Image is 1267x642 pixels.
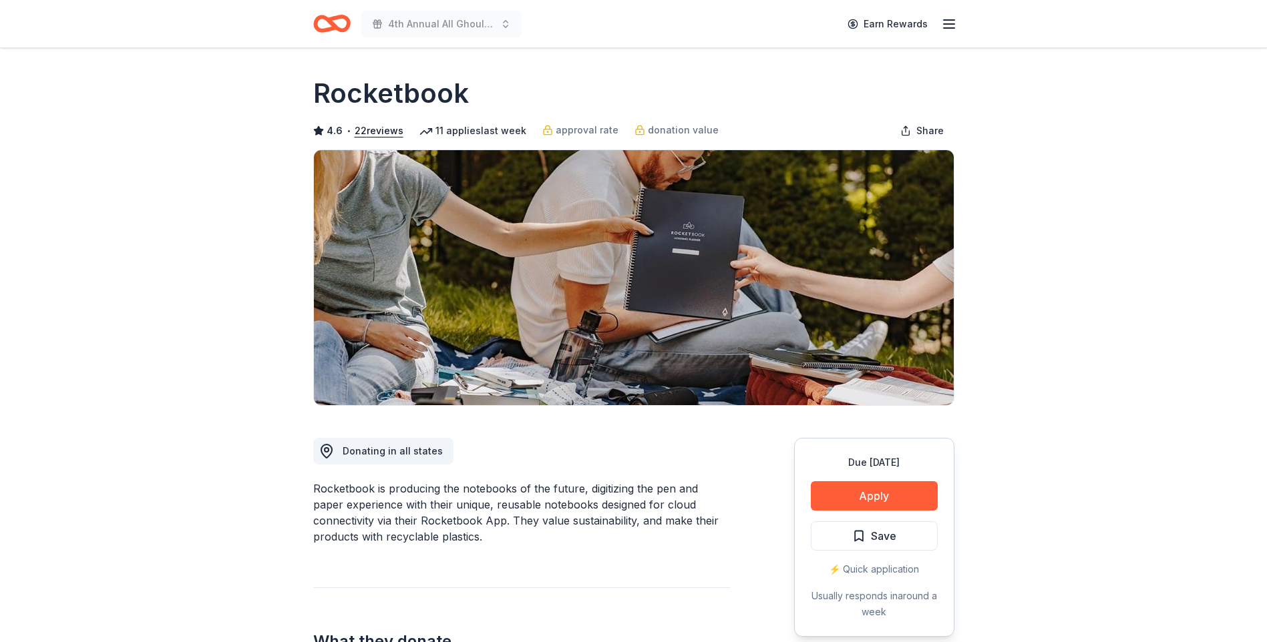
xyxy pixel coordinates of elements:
img: Image for Rocketbook [314,150,954,405]
div: Due [DATE] [811,454,938,470]
a: Home [313,8,351,39]
button: Save [811,521,938,551]
button: Apply [811,481,938,511]
span: 4th Annual All Ghouls Gala [388,16,495,32]
span: approval rate [556,122,618,138]
a: donation value [635,122,719,138]
div: ⚡️ Quick application [811,561,938,577]
button: 22reviews [355,123,403,139]
div: 11 applies last week [419,123,526,139]
span: • [346,125,351,136]
span: Donating in all states [343,445,443,456]
button: 4th Annual All Ghouls Gala [361,11,522,37]
div: Usually responds in around a week [811,588,938,620]
a: Earn Rewards [840,12,936,36]
div: Rocketbook is producing the notebooks of the future, digitizing the pen and paper experience with... [313,480,730,545]
span: 4.6 [327,123,343,139]
button: Share [890,117,954,144]
a: approval rate [542,122,618,138]
span: donation value [648,122,719,138]
span: Save [871,527,896,545]
h1: Rocketbook [313,75,469,112]
span: Share [916,123,944,139]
